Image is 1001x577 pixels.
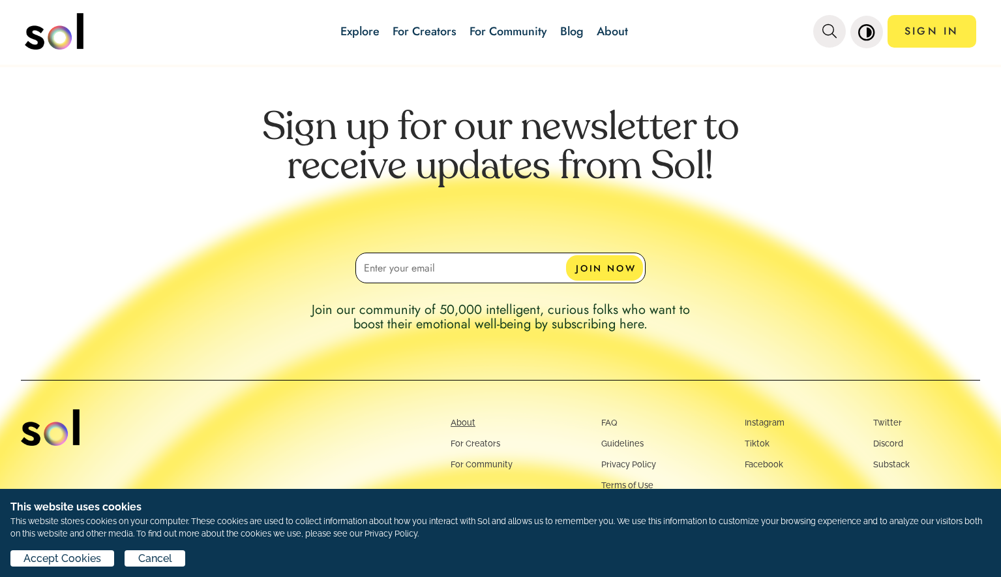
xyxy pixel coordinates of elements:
a: Facebook [745,460,783,469]
a: For Creators [393,23,456,40]
a: About [451,417,475,428]
a: For Creators [451,439,500,448]
p: This website stores cookies on your computer. These cookies are used to collect information about... [10,515,991,540]
a: Twitter [873,418,902,428]
a: Instagram [745,418,784,428]
button: Accept Cookies [10,550,114,567]
button: Cancel [125,550,185,567]
a: Privacy Policy [601,460,656,469]
a: FAQ [601,418,618,428]
a: For Community [451,460,513,469]
h1: This website uses cookies [10,499,991,515]
a: Terms of Use [601,480,653,490]
p: Sign up for our newsletter to receive updates from Sol! [240,109,762,233]
span: Accept Cookies [23,551,101,567]
img: logo [21,409,80,446]
a: Tiktok [745,439,769,448]
a: For Community [470,23,547,40]
input: Enter your email [355,253,646,283]
a: Explore [340,23,380,40]
a: Blog [560,23,584,40]
a: Discord [873,439,903,448]
p: Join our community of 50,000 intelligent, curious folks who want to boost their emotional well-be... [302,303,700,332]
a: SIGN IN [888,15,976,48]
button: JOIN NOW [566,255,643,281]
img: logo [25,13,83,50]
a: About [597,23,628,40]
span: Cancel [138,551,172,567]
a: Guidelines [601,439,644,448]
nav: main navigation [25,8,976,54]
a: Substack [873,460,910,469]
